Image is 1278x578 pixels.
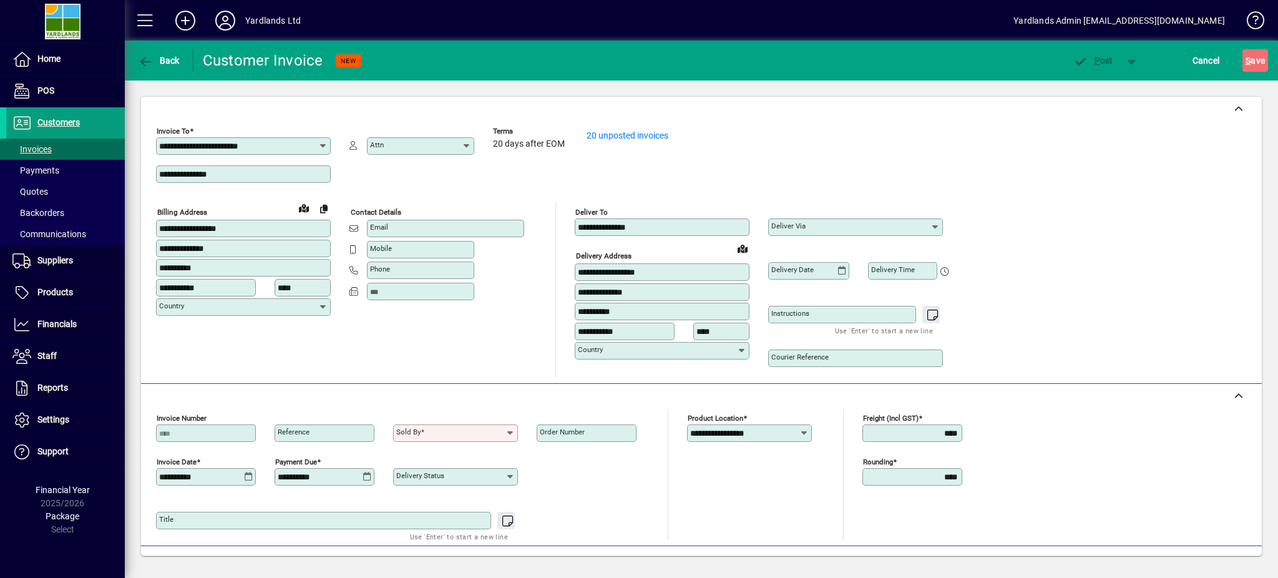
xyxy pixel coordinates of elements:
a: Communications [6,223,125,245]
span: Settings [37,414,69,424]
a: View on map [733,238,753,258]
span: Backorders [12,208,64,218]
mat-label: Delivery time [871,265,915,274]
span: S [1246,56,1251,66]
mat-label: Instructions [771,309,809,318]
span: Staff [37,351,57,361]
mat-label: Country [578,345,603,354]
button: Copy to Delivery address [314,198,334,218]
a: Suppliers [6,245,125,277]
mat-label: Phone [370,265,390,273]
button: Post [1066,49,1119,72]
mat-label: Invoice number [157,414,207,423]
a: 20 unposted invoices [587,130,668,140]
mat-hint: Use 'Enter' to start a new line [835,323,933,338]
a: Support [6,436,125,468]
a: Payments [6,160,125,181]
mat-label: Delivery date [771,265,814,274]
div: Yardlands Admin [EMAIL_ADDRESS][DOMAIN_NAME] [1013,11,1225,31]
mat-label: Reference [278,428,310,436]
mat-label: Invoice date [157,458,197,466]
mat-label: Delivery status [396,471,444,480]
a: Staff [6,341,125,372]
a: Products [6,277,125,308]
span: Reports [37,383,68,393]
a: Backorders [6,202,125,223]
span: Terms [493,127,568,135]
button: Save [1242,49,1268,72]
button: Profile [205,9,245,32]
button: Back [135,49,183,72]
span: ost [1073,56,1113,66]
mat-label: Email [370,223,388,232]
span: Invoices [12,144,52,154]
a: Invoices [6,139,125,160]
button: Product [1171,552,1234,575]
mat-label: Product location [688,414,743,423]
span: POS [37,86,54,96]
button: Add [165,9,205,32]
span: Cancel [1193,51,1220,71]
span: P [1095,56,1100,66]
a: Financials [6,309,125,340]
span: Back [138,56,180,66]
app-page-header-button: Back [125,49,193,72]
button: Cancel [1189,49,1223,72]
span: Financial Year [36,485,90,495]
span: Product History [833,554,897,574]
mat-label: Freight (incl GST) [863,414,919,423]
mat-label: Deliver To [575,208,608,217]
mat-label: Deliver via [771,222,806,230]
mat-label: Attn [370,140,384,149]
span: Suppliers [37,255,73,265]
button: Product History [828,552,902,575]
span: Product [1177,554,1227,574]
a: Knowledge Base [1237,2,1262,43]
a: Home [6,44,125,75]
span: NEW [341,57,356,65]
mat-label: Courier Reference [771,353,829,361]
a: POS [6,76,125,107]
span: Package [46,511,79,521]
span: Quotes [12,187,48,197]
mat-label: Rounding [863,458,893,466]
span: ave [1246,51,1265,71]
span: Financials [37,319,77,329]
span: Support [37,446,69,456]
span: Communications [12,229,86,239]
div: Customer Invoice [203,51,323,71]
a: Settings [6,404,125,436]
span: Customers [37,117,80,127]
mat-label: Sold by [396,428,421,436]
mat-label: Mobile [370,244,392,253]
mat-label: Payment due [275,458,317,466]
span: Payments [12,165,59,175]
a: View on map [294,198,314,218]
mat-label: Title [159,515,173,524]
a: Quotes [6,181,125,202]
a: Reports [6,373,125,404]
mat-label: Invoice To [157,127,190,135]
mat-hint: Use 'Enter' to start a new line [410,529,508,544]
span: 20 days after EOM [493,139,565,149]
mat-label: Order number [540,428,585,436]
div: Yardlands Ltd [245,11,301,31]
span: Products [37,287,73,297]
span: Home [37,54,61,64]
mat-label: Country [159,301,184,310]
